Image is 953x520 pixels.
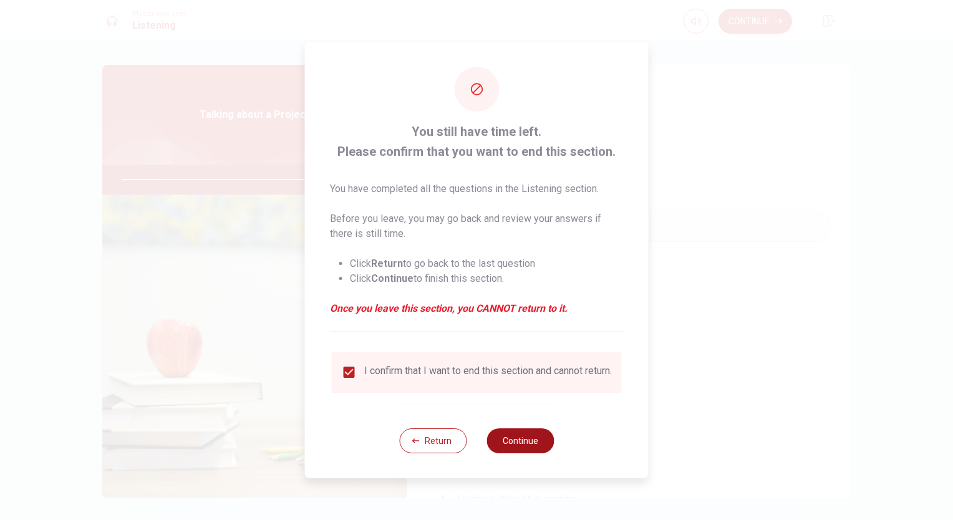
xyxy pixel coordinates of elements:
[371,272,414,284] strong: Continue
[364,365,612,380] div: I confirm that I want to end this section and cannot return.
[399,428,467,453] button: Return
[330,301,624,316] em: Once you leave this section, you CANNOT return to it.
[330,211,624,241] p: Before you leave, you may go back and review your answers if there is still time.
[350,271,624,286] li: Click to finish this section.
[486,428,554,453] button: Continue
[371,258,403,269] strong: Return
[330,122,624,161] span: You still have time left. Please confirm that you want to end this section.
[350,256,624,271] li: Click to go back to the last question
[330,181,624,196] p: You have completed all the questions in the Listening section.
